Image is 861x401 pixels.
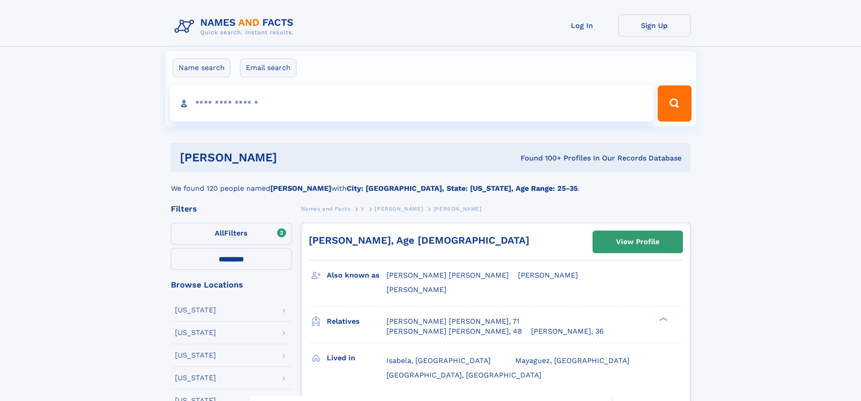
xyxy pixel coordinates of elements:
[171,172,691,194] div: We found 120 people named with .
[175,374,216,382] div: [US_STATE]
[173,58,231,77] label: Name search
[270,184,331,193] b: [PERSON_NAME]
[171,223,292,245] label: Filters
[170,85,654,122] input: search input
[546,14,618,37] a: Log In
[175,307,216,314] div: [US_STATE]
[399,153,682,163] div: Found 100+ Profiles In Our Records Database
[171,14,301,39] img: Logo Names and Facts
[386,285,447,294] span: [PERSON_NAME]
[175,352,216,359] div: [US_STATE]
[327,268,386,283] h3: Also known as
[240,58,296,77] label: Email search
[518,271,578,279] span: [PERSON_NAME]
[301,203,351,214] a: Names and Facts
[657,316,668,322] div: ❯
[386,356,491,365] span: Isabela, [GEOGRAPHIC_DATA]
[386,316,519,326] a: [PERSON_NAME] [PERSON_NAME], 71
[386,371,541,379] span: [GEOGRAPHIC_DATA], [GEOGRAPHIC_DATA]
[616,231,659,252] div: View Profile
[309,235,529,246] a: [PERSON_NAME], Age [DEMOGRAPHIC_DATA]
[347,184,578,193] b: City: [GEOGRAPHIC_DATA], State: [US_STATE], Age Range: 25-35
[327,350,386,366] h3: Lived in
[658,85,691,122] button: Search Button
[361,206,365,212] span: V
[375,206,423,212] span: [PERSON_NAME]
[433,206,482,212] span: [PERSON_NAME]
[515,356,630,365] span: Mayaguez, [GEOGRAPHIC_DATA]
[375,203,423,214] a: [PERSON_NAME]
[171,205,292,213] div: Filters
[175,329,216,336] div: [US_STATE]
[618,14,691,37] a: Sign Up
[593,231,682,253] a: View Profile
[386,326,522,336] a: [PERSON_NAME] [PERSON_NAME], 48
[180,152,399,163] h1: [PERSON_NAME]
[386,271,509,279] span: [PERSON_NAME] [PERSON_NAME]
[215,229,224,237] span: All
[361,203,365,214] a: V
[171,281,292,289] div: Browse Locations
[531,326,604,336] a: [PERSON_NAME], 36
[327,314,386,329] h3: Relatives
